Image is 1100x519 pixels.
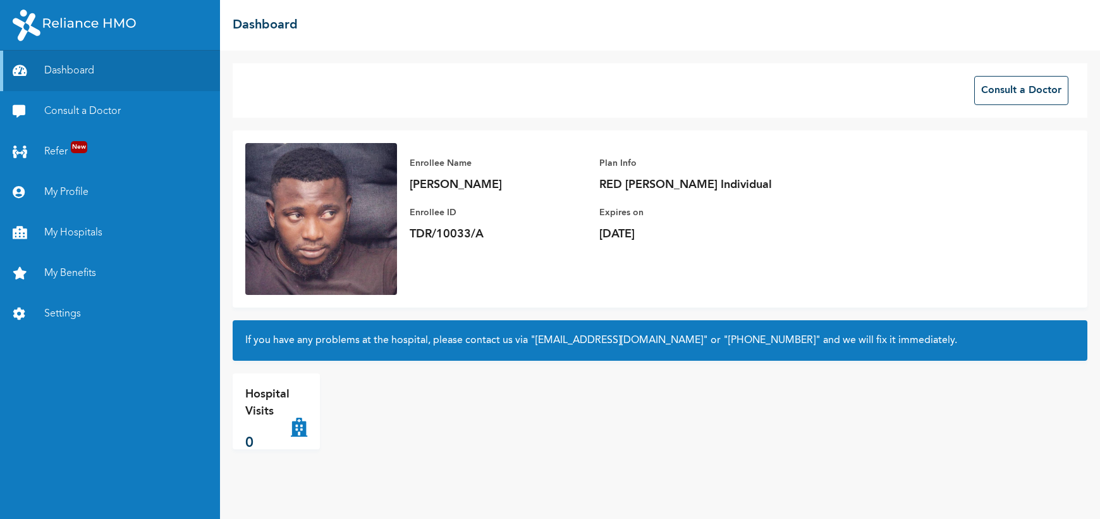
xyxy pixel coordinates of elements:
[410,205,587,220] p: Enrollee ID
[410,156,587,171] p: Enrollee Name
[245,386,291,420] p: Hospital Visits
[410,177,587,192] p: [PERSON_NAME]
[530,335,708,346] a: "[EMAIL_ADDRESS][DOMAIN_NAME]"
[599,205,776,220] p: Expires on
[723,335,821,346] a: "[PHONE_NUMBER]"
[599,156,776,171] p: Plan Info
[13,9,136,41] img: RelianceHMO's Logo
[599,227,776,242] p: [DATE]
[233,16,298,35] h2: Dashboard
[71,141,87,153] span: New
[245,333,1075,348] h2: If you have any problems at the hospital, please contact us via or and we will fix it immediately.
[245,143,397,295] img: Enrollee
[410,227,587,242] p: TDR/10033/A
[599,177,776,192] p: RED [PERSON_NAME] Individual
[245,433,291,454] p: 0
[974,76,1068,105] button: Consult a Doctor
